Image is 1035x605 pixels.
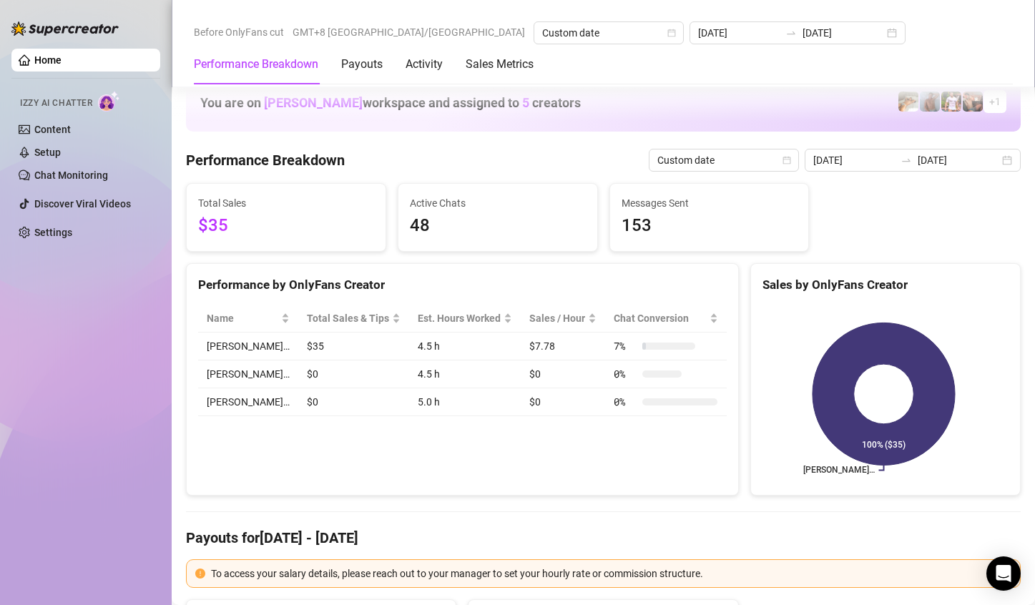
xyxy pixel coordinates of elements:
span: Before OnlyFans cut [194,21,284,43]
td: [PERSON_NAME]… [198,360,298,388]
span: Sales / Hour [529,310,585,326]
td: 4.5 h [409,333,521,360]
span: Messages Sent [622,195,798,211]
a: Chat Monitoring [34,169,108,181]
input: End date [803,25,884,41]
th: Sales / Hour [521,305,605,333]
img: Zac [898,92,918,112]
a: Setup [34,147,61,158]
span: 153 [622,212,798,240]
div: Performance Breakdown [194,56,318,73]
span: $35 [198,212,374,240]
td: $0 [298,360,409,388]
td: 5.0 h [409,388,521,416]
span: Total Sales & Tips [307,310,389,326]
text: [PERSON_NAME]… [803,466,874,476]
div: To access your salary details, please reach out to your manager to set your hourly rate or commis... [211,566,1011,581]
div: Open Intercom Messenger [986,556,1021,591]
img: Osvaldo [963,92,983,112]
span: to [901,154,912,166]
h4: Performance Breakdown [186,150,345,170]
td: $35 [298,333,409,360]
span: + 1 [989,94,1001,109]
div: Payouts [341,56,383,73]
h4: Payouts for [DATE] - [DATE] [186,528,1021,548]
span: [PERSON_NAME] [264,95,363,110]
td: $0 [521,388,605,416]
span: 0 % [614,394,637,410]
span: Custom date [657,149,790,171]
span: 5 [522,95,529,110]
span: Izzy AI Chatter [20,97,92,110]
span: 7 % [614,338,637,354]
td: $0 [521,360,605,388]
img: logo-BBDzfeDw.svg [11,21,119,36]
span: Custom date [542,22,675,44]
span: calendar [783,156,791,164]
span: GMT+8 [GEOGRAPHIC_DATA]/[GEOGRAPHIC_DATA] [293,21,525,43]
div: Activity [406,56,443,73]
span: exclamation-circle [195,569,205,579]
div: Performance by OnlyFans Creator [198,275,727,295]
span: Total Sales [198,195,374,211]
input: End date [918,152,999,168]
span: Active Chats [410,195,586,211]
span: swap-right [785,27,797,39]
span: calendar [667,29,676,37]
td: [PERSON_NAME]… [198,333,298,360]
input: Start date [698,25,780,41]
td: [PERSON_NAME]… [198,388,298,416]
td: $0 [298,388,409,416]
td: $7.78 [521,333,605,360]
span: 48 [410,212,586,240]
a: Settings [34,227,72,238]
span: swap-right [901,154,912,166]
div: Sales Metrics [466,56,534,73]
th: Total Sales & Tips [298,305,409,333]
a: Home [34,54,62,66]
img: Hector [941,92,961,112]
h1: You are on workspace and assigned to creators [200,95,581,111]
a: Content [34,124,71,135]
input: Start date [813,152,895,168]
a: Discover Viral Videos [34,198,131,210]
span: Name [207,310,278,326]
div: Sales by OnlyFans Creator [762,275,1009,295]
th: Name [198,305,298,333]
span: to [785,27,797,39]
img: AI Chatter [98,91,120,112]
div: Est. Hours Worked [418,310,501,326]
td: 4.5 h [409,360,521,388]
th: Chat Conversion [605,305,726,333]
span: Chat Conversion [614,310,706,326]
img: Joey [920,92,940,112]
span: 0 % [614,366,637,382]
